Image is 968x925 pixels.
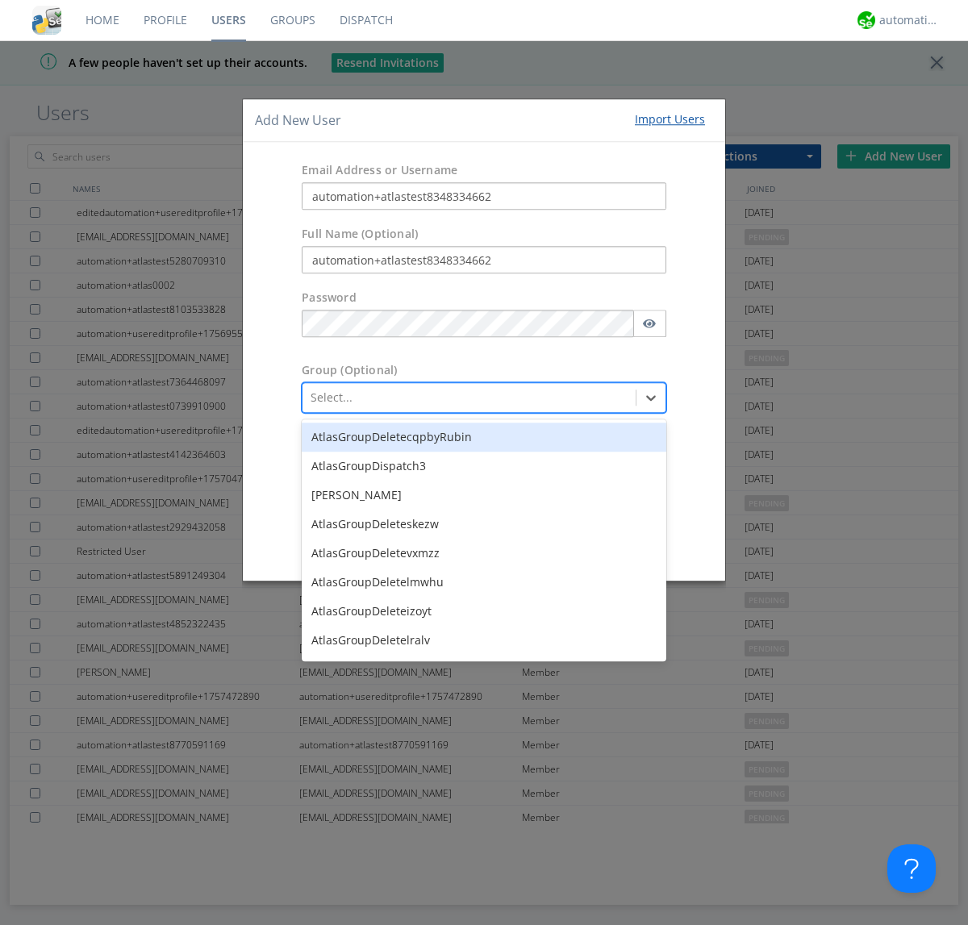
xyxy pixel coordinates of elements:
div: [PERSON_NAME] [302,481,666,510]
h4: Add New User [255,111,341,130]
div: AtlasGroupDeletevxmzz [302,540,666,569]
div: Import Users [635,111,705,127]
input: e.g. email@address.com, Housekeeping1 [302,183,666,210]
div: AtlasGroupDeleteyiamn [302,656,666,685]
img: d2d01cd9b4174d08988066c6d424eccd [857,11,875,29]
div: automation+atlas [879,12,940,28]
div: AtlasGroupDeleteskezw [302,510,666,540]
label: Full Name (Optional) [302,227,418,243]
label: Group (Optional) [302,363,397,379]
div: AtlasGroupDispatch3 [302,452,666,481]
div: AtlasGroupDeletelmwhu [302,569,666,598]
div: AtlasGroupDeletelralv [302,627,666,656]
div: AtlasGroupDeleteizoyt [302,598,666,627]
label: Email Address or Username [302,163,457,179]
label: Password [302,290,357,306]
div: AtlasGroupDeletecqpbyRubin [302,423,666,452]
input: Julie Appleseed [302,247,666,274]
img: cddb5a64eb264b2086981ab96f4c1ba7 [32,6,61,35]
